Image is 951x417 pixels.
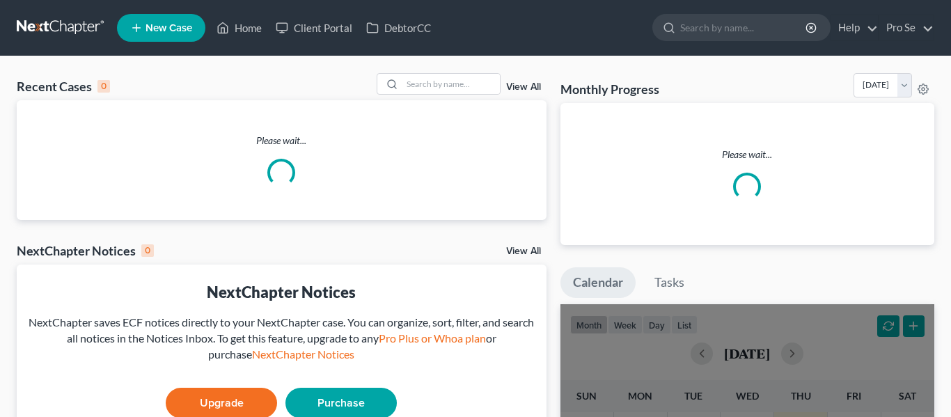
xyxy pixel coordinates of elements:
a: View All [506,82,541,92]
div: Recent Cases [17,78,110,95]
a: NextChapter Notices [252,347,354,361]
p: Please wait... [17,134,547,148]
a: Home [210,15,269,40]
div: 0 [141,244,154,257]
div: NextChapter saves ECF notices directly to your NextChapter case. You can organize, sort, filter, ... [28,315,535,363]
a: Tasks [642,267,697,298]
a: Pro Se [879,15,934,40]
span: New Case [146,23,192,33]
input: Search by name... [402,74,500,94]
a: DebtorCC [359,15,438,40]
div: NextChapter Notices [28,281,535,303]
a: Pro Plus or Whoa plan [379,331,486,345]
a: Client Portal [269,15,359,40]
a: View All [506,246,541,256]
div: NextChapter Notices [17,242,154,259]
a: Help [831,15,878,40]
h3: Monthly Progress [560,81,659,97]
p: Please wait... [572,148,924,162]
input: Search by name... [680,15,808,40]
a: Calendar [560,267,636,298]
div: 0 [97,80,110,93]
